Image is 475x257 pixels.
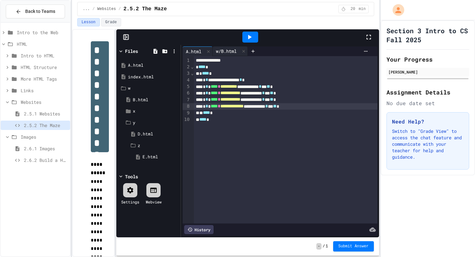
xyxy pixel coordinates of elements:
div: E.html [142,154,178,160]
span: 2.5.1 Websites [24,110,68,117]
div: D.html [138,131,178,137]
span: Images [21,133,68,140]
div: Webview [146,199,162,205]
div: z [138,143,178,149]
div: Settings [121,199,139,205]
div: Files [125,48,138,54]
div: 1 [183,57,191,64]
button: Submit Answer [333,241,374,252]
div: My Account [386,3,406,17]
h2: Assignment Details [386,88,469,97]
h2: Your Progress [386,55,469,64]
div: 2 [183,64,191,70]
div: x [133,108,178,114]
div: B.html [133,97,178,103]
span: / [323,244,325,249]
button: Back to Teams [6,5,65,18]
div: [PERSON_NAME] [388,69,467,75]
div: A.html [183,48,205,55]
span: HTML [17,41,68,47]
div: 5 [183,84,191,90]
span: - [316,243,321,250]
span: 2.6.2 Build a Homepage [24,157,68,163]
span: ... [83,6,90,12]
span: Submit Answer [338,244,369,249]
div: No due date set [386,99,469,107]
div: 9 [183,110,191,116]
div: A.html [128,62,178,69]
span: Intro to the Web [17,29,68,36]
span: HTML Structure [21,64,68,71]
div: History [184,225,214,234]
span: Websites [97,6,116,12]
p: Switch to "Grade View" to access the chat feature and communicate with your teacher for help and ... [392,128,464,160]
span: Links [21,87,68,94]
button: Grade [101,18,121,26]
div: w/B.html [213,48,240,54]
span: Fold line [191,71,194,76]
div: Tools [125,173,138,180]
span: Intro to HTML [21,52,68,59]
div: 4 [183,77,191,84]
div: 3 [183,70,191,77]
button: Lesson [77,18,100,26]
span: Fold line [191,64,194,69]
span: Back to Teams [25,8,55,15]
div: w/B.html [213,46,248,56]
h3: Need Help? [392,118,464,125]
span: 20 [348,6,358,12]
div: y [133,120,178,126]
h1: Section 3 Intro to CS Fall 2025 [386,26,469,44]
div: 8 [183,103,191,110]
div: 7 [183,97,191,103]
span: min [359,6,366,12]
span: 2.5.2 The Maze [24,122,68,129]
div: w [128,85,178,92]
span: / [92,6,95,12]
div: 6 [183,90,191,96]
span: / [119,6,121,12]
div: 10 [183,116,191,123]
span: More HTML Tags [21,75,68,82]
span: 1 [326,244,328,249]
span: 2.5.2 The Maze [123,5,167,13]
div: index.html [128,74,178,80]
div: A.html [183,46,213,56]
span: Websites [21,99,68,105]
span: 2.6.1 Images [24,145,68,152]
